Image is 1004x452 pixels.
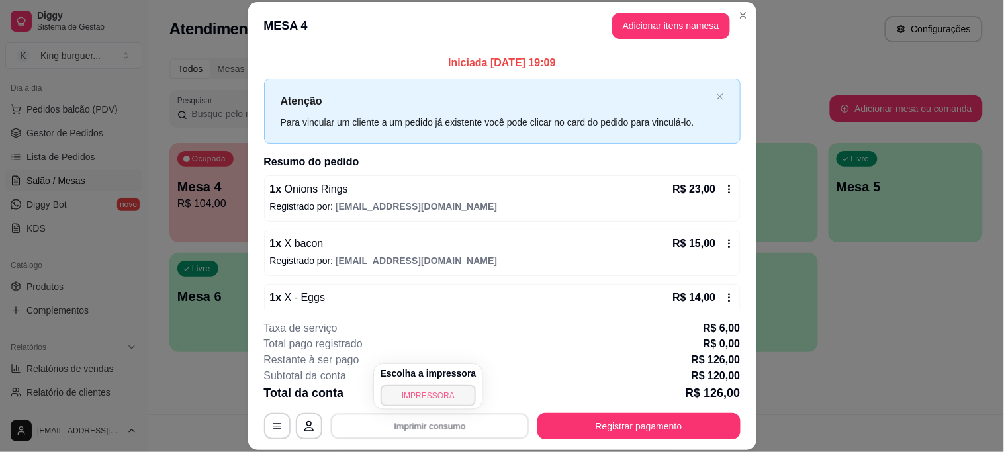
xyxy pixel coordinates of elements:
p: Registrado por: [270,200,735,213]
span: X - Eggs [281,292,325,303]
span: Onions Rings [281,183,348,195]
p: R$ 15,00 [673,236,716,251]
p: R$ 126,00 [692,352,741,368]
p: R$ 14,00 [673,290,716,306]
button: Close [733,5,754,26]
button: Imprimir consumo [330,413,529,439]
p: Iniciada [DATE] 19:09 [264,55,741,71]
button: close [716,93,724,101]
p: Registrado por: [270,308,735,322]
p: R$ 126,00 [685,384,740,402]
header: MESA 4 [248,2,756,50]
span: [EMAIL_ADDRESS][DOMAIN_NAME] [336,255,497,266]
span: [EMAIL_ADDRESS][DOMAIN_NAME] [336,201,497,212]
p: R$ 23,00 [673,181,716,197]
p: 1 x [270,290,326,306]
p: Taxa de serviço [264,320,338,336]
button: Adicionar itens namesa [612,13,730,39]
h2: Resumo do pedido [264,154,741,170]
div: Para vincular um cliente a um pedido já existente você pode clicar no card do pedido para vinculá... [281,115,711,130]
button: Registrar pagamento [537,413,741,439]
p: Registrado por: [270,254,735,267]
p: R$ 120,00 [692,368,741,384]
p: Subtotal da conta [264,368,347,384]
h4: Escolha a impressora [381,367,477,380]
p: Restante à ser pago [264,352,359,368]
p: Total pago registrado [264,336,363,352]
button: IMPRESSORA [381,385,477,406]
p: 1 x [270,236,324,251]
p: R$ 6,00 [703,320,740,336]
p: Total da conta [264,384,344,402]
p: Atenção [281,93,711,109]
span: X bacon [281,238,323,249]
p: R$ 0,00 [703,336,740,352]
p: 1 x [270,181,348,197]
